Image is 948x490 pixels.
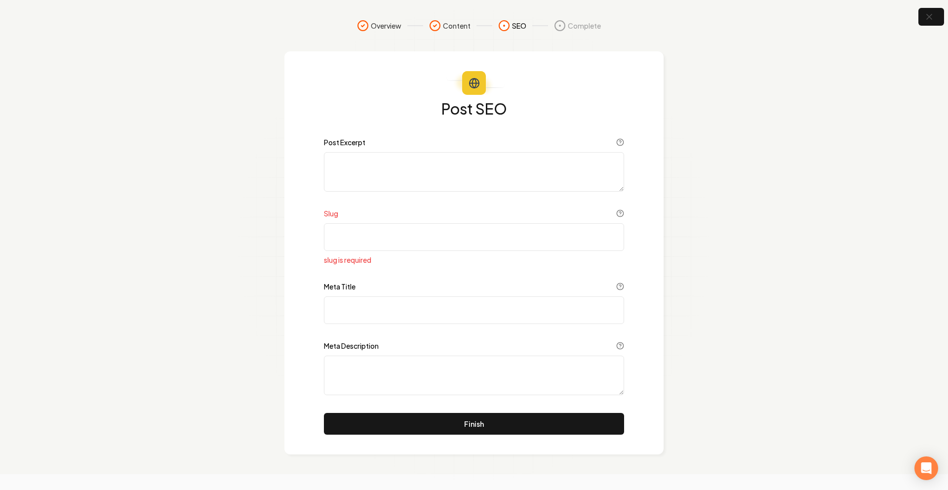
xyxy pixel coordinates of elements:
[324,342,379,349] label: Meta Description
[324,413,624,435] button: Finish
[324,283,355,290] label: Meta Title
[324,139,365,146] label: Post Excerpt
[324,101,624,117] h1: Post SEO
[443,21,471,31] span: Content
[371,21,401,31] span: Overview
[324,210,338,217] label: Slug
[324,255,624,265] p: slug is required
[512,21,526,31] span: SEO
[914,456,938,480] div: Open Intercom Messenger
[568,21,601,31] span: Complete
